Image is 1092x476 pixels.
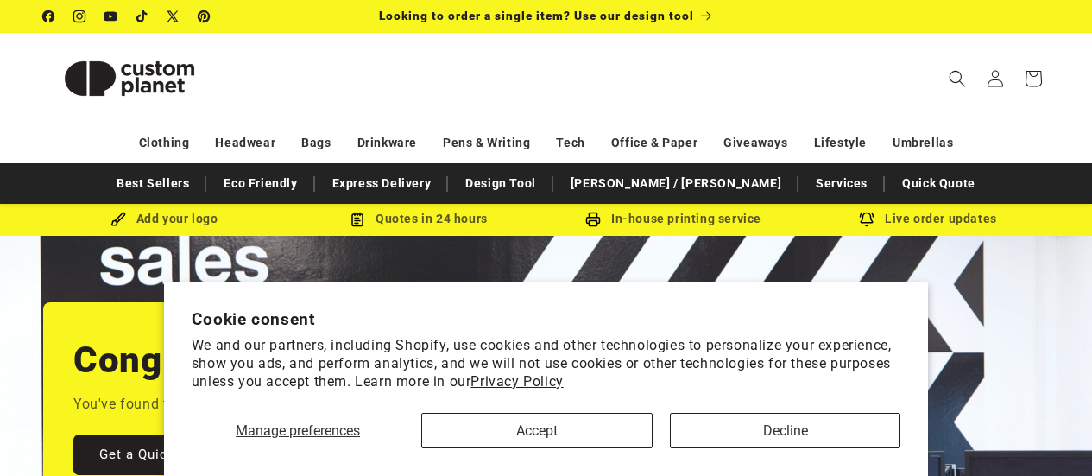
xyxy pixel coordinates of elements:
a: Lifestyle [814,128,867,158]
a: Services [807,168,876,199]
div: Quotes in 24 hours [292,208,546,230]
span: Manage preferences [236,422,360,439]
a: Privacy Policy [470,373,563,390]
img: Brush Icon [110,212,126,227]
iframe: Chat Widget [1006,393,1092,476]
a: [PERSON_NAME] / [PERSON_NAME] [562,168,790,199]
a: Headwear [215,128,275,158]
img: In-house printing [585,212,601,227]
a: Tech [556,128,584,158]
a: Bags [301,128,331,158]
a: Eco Friendly [215,168,306,199]
h2: Cookie consent [192,309,901,329]
button: Manage preferences [192,413,405,448]
a: Express Delivery [324,168,440,199]
div: In-house printing service [546,208,801,230]
a: Design Tool [457,168,545,199]
button: Decline [670,413,900,448]
img: Order updates [859,212,874,227]
h2: Congratulations. [73,337,357,384]
p: You've found the printed merch experts. [73,392,333,417]
summary: Search [938,60,976,98]
div: Live order updates [801,208,1056,230]
a: Umbrellas [893,128,953,158]
a: Clothing [139,128,190,158]
a: Pens & Writing [443,128,530,158]
img: Order Updates Icon [350,212,365,227]
a: Quick Quote [893,168,984,199]
a: Drinkware [357,128,417,158]
span: Looking to order a single item? Use our design tool [379,9,694,22]
p: We and our partners, including Shopify, use cookies and other technologies to personalize your ex... [192,337,901,390]
a: Get a Quick Quote [73,435,244,475]
a: Best Sellers [108,168,198,199]
div: Add your logo [37,208,292,230]
a: Giveaways [723,128,787,158]
button: Accept [421,413,652,448]
a: Office & Paper [611,128,697,158]
img: Custom Planet [43,40,216,117]
a: Custom Planet [37,33,223,124]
